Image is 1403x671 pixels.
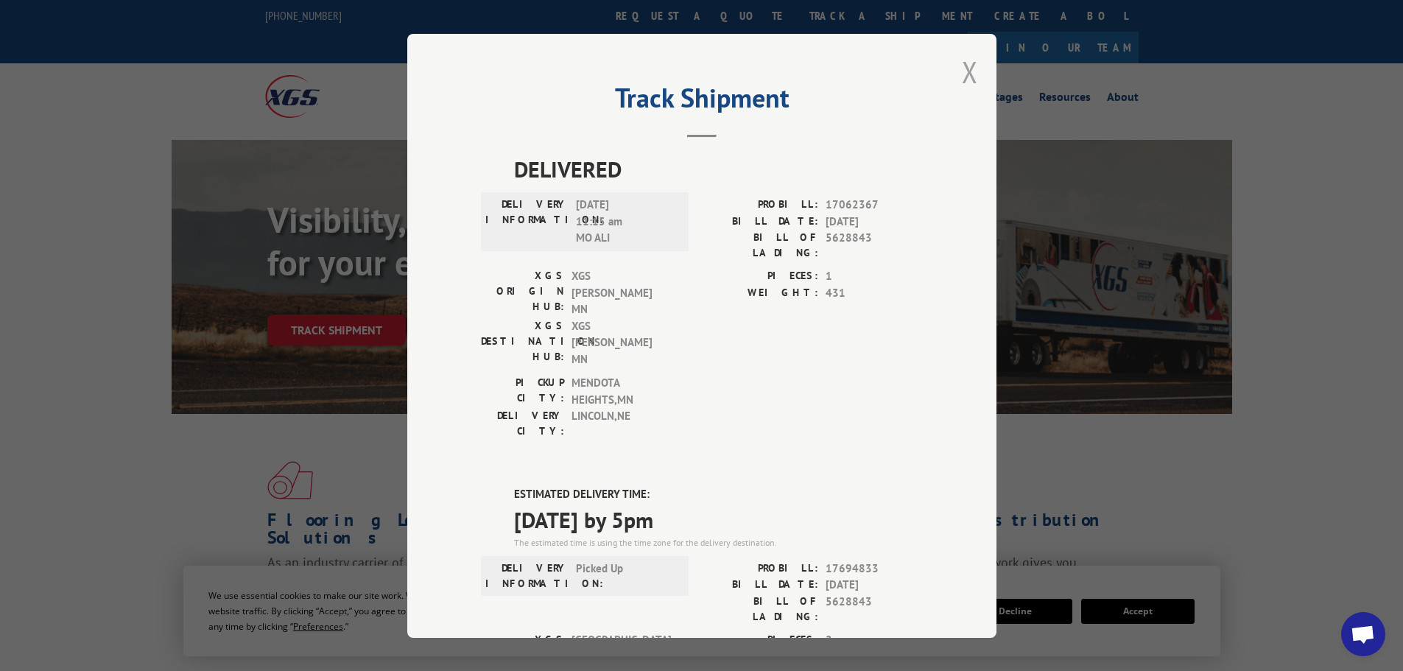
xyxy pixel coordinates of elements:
[514,486,923,503] label: ESTIMATED DELIVERY TIME:
[826,631,923,648] span: 2
[485,560,569,591] label: DELIVERY INFORMATION:
[826,577,923,594] span: [DATE]
[576,560,675,591] span: Picked Up
[514,535,923,549] div: The estimated time is using the time zone for the delivery destination.
[826,593,923,624] span: 5628843
[702,593,818,624] label: BILL OF LADING:
[826,560,923,577] span: 17694833
[481,375,564,408] label: PICKUP CITY:
[485,197,569,247] label: DELIVERY INFORMATION:
[514,502,923,535] span: [DATE] by 5pm
[962,52,978,91] button: Close modal
[572,375,671,408] span: MENDOTA HEIGHTS , MN
[572,408,671,439] span: LINCOLN , NE
[826,284,923,301] span: 431
[481,88,923,116] h2: Track Shipment
[702,230,818,261] label: BILL OF LADING:
[702,631,818,648] label: PIECES:
[576,197,675,247] span: [DATE] 11:15 am MO ALI
[702,213,818,230] label: BILL DATE:
[481,317,564,368] label: XGS DESTINATION HUB:
[702,560,818,577] label: PROBILL:
[702,284,818,301] label: WEIGHT:
[702,577,818,594] label: BILL DATE:
[702,197,818,214] label: PROBILL:
[826,230,923,261] span: 5628843
[1341,612,1385,656] div: Open chat
[826,268,923,285] span: 1
[514,152,923,186] span: DELIVERED
[572,268,671,318] span: XGS [PERSON_NAME] MN
[826,197,923,214] span: 17062367
[481,268,564,318] label: XGS ORIGIN HUB:
[826,213,923,230] span: [DATE]
[481,408,564,439] label: DELIVERY CITY:
[702,268,818,285] label: PIECES:
[572,317,671,368] span: XGS [PERSON_NAME] MN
